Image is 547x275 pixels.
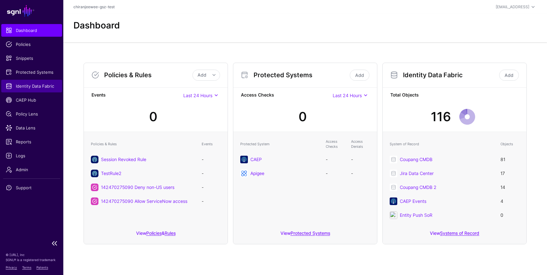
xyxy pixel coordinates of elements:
td: - [198,194,224,208]
a: Policy Lens [1,108,62,120]
a: TestRule2 [101,171,122,176]
a: CAEP [250,157,262,162]
a: 142470275090 Allow ServiceNow access [101,198,187,204]
a: Policies [146,230,162,236]
h3: Policies & Rules [104,71,192,79]
th: Access Denials [348,136,373,153]
td: - [323,166,348,180]
span: Policies [6,41,58,47]
img: svg+xml;base64,PHN2ZyB3aWR0aD0iNjQiIGhlaWdodD0iNjQiIHZpZXdCb3g9IjAgMCA2NCA2NCIgZmlsbD0ibm9uZSIgeG... [240,170,248,177]
span: Reports [6,139,58,145]
span: Last 24 Hours [333,93,362,98]
span: Snippets [6,55,58,61]
div: View & [84,226,228,244]
a: SGNL [4,4,60,18]
span: CAEP Hub [6,97,58,103]
a: 142470275090 Deny non-US users [101,184,174,190]
td: - [198,166,224,180]
a: CAEP Hub [1,94,62,106]
span: Identity Data Fabric [6,83,58,89]
div: 0 [149,107,157,126]
h3: Identity Data Fabric [403,71,498,79]
a: Add [350,70,369,81]
td: - [198,180,224,194]
div: 0 [299,107,307,126]
a: Coupang CMDB [400,157,432,162]
td: 17 [497,166,523,180]
h3: Protected Systems [254,71,349,79]
div: View [383,226,526,244]
a: Session Revoked Rule [101,157,146,162]
div: View [233,226,377,244]
h2: Dashboard [73,20,120,31]
td: - [348,166,373,180]
span: Support [6,184,58,191]
strong: Access Checks [241,91,333,99]
a: CAEP Events [400,198,426,204]
a: Admin [1,163,62,176]
td: - [348,153,373,166]
span: Dashboard [6,27,58,34]
td: 4 [497,194,523,208]
th: System of Record [387,136,497,153]
a: Identity Data Fabric [1,80,62,92]
a: Logs [1,149,62,162]
a: Dashboard [1,24,62,37]
span: Data Lens [6,125,58,131]
span: Logs [6,153,58,159]
a: Jira Data Center [400,171,434,176]
p: SGNL® is a registered trademark [6,257,58,262]
td: 81 [497,153,523,166]
strong: Total Objects [390,91,519,99]
span: Policy Lens [6,111,58,117]
th: Policies & Rules [88,136,198,153]
a: Coupang CMDB 2 [400,184,437,190]
a: Protected Systems [1,66,62,78]
div: 116 [431,107,451,126]
a: Snippets [1,52,62,65]
a: Add [499,70,519,81]
a: Patents [36,266,48,269]
div: [EMAIL_ADDRESS] [496,4,529,10]
th: Protected System [237,136,323,153]
p: © [URL], Inc [6,252,58,257]
a: chiranjeewee-gsz-test [73,4,115,9]
th: Access Checks [323,136,348,153]
a: Data Lens [1,122,62,134]
a: Entity Push SoR [400,212,432,218]
a: Protected Systems [291,230,330,236]
span: Last 24 Hours [183,93,212,98]
th: Objects [497,136,523,153]
a: Rules [165,230,176,236]
a: Apigee [250,171,264,176]
a: Terms [22,266,31,269]
strong: Events [91,91,183,99]
td: - [323,153,348,166]
img: svg+xml;base64,UEQ5NGJXd2dkbVZ5YzJsdmJqMGlNUzR3SWlCbGJtTnZaR2x1WnowaWRYUm1MVGdpUHo0S1BDRXRMU0JIWl... [390,211,397,219]
td: - [198,153,224,166]
img: svg+xml;base64,PHN2ZyB3aWR0aD0iNjQiIGhlaWdodD0iNjQiIHZpZXdCb3g9IjAgMCA2NCA2NCIgZmlsbD0ibm9uZSIgeG... [390,197,397,205]
th: Events [198,136,224,153]
a: Privacy [6,266,17,269]
td: 0 [497,208,523,222]
img: svg+xml;base64,PHN2ZyB3aWR0aD0iNjQiIGhlaWdodD0iNjQiIHZpZXdCb3g9IjAgMCA2NCA2NCIgZmlsbD0ibm9uZSIgeG... [240,156,248,163]
span: Admin [6,166,58,173]
a: Reports [1,135,62,148]
td: 14 [497,180,523,194]
span: Add [198,72,206,78]
a: Systems of Record [440,230,479,236]
a: Policies [1,38,62,51]
span: Protected Systems [6,69,58,75]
